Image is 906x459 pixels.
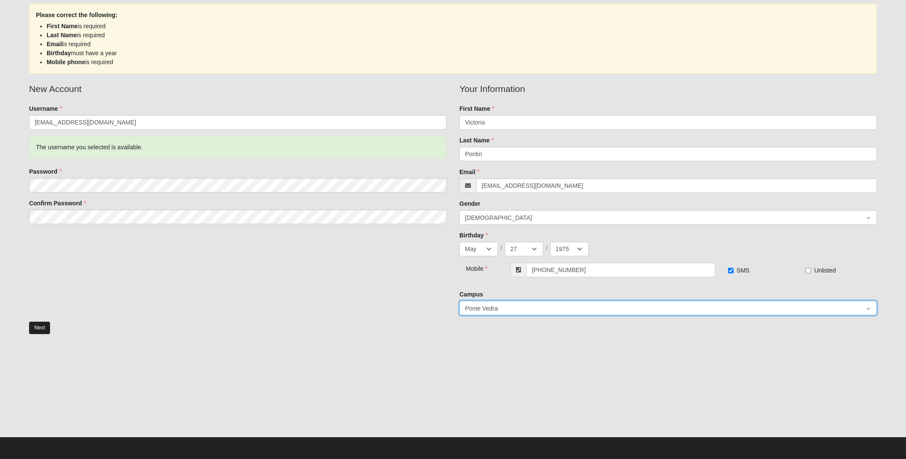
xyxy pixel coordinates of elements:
[459,199,480,208] label: Gender
[47,22,859,31] li: is required
[459,168,480,176] label: Email
[29,322,50,334] button: Next
[814,267,836,274] span: Unlisted
[47,49,859,58] li: must have a year
[47,40,859,49] li: is required
[459,82,877,96] legend: Your Information
[737,267,749,274] span: SMS
[500,244,502,252] span: /
[29,199,86,207] label: Confirm Password
[47,32,77,38] strong: Last Name
[459,290,483,299] label: Campus
[459,104,494,113] label: First Name
[47,58,859,67] li: is required
[47,50,71,56] strong: Birthday
[465,304,856,313] span: Ponte Vedra
[47,59,85,65] strong: Mobile phone
[459,263,494,273] div: Mobile
[546,244,548,252] span: /
[459,231,488,240] label: Birthday
[805,268,811,273] input: Unlisted
[47,41,62,47] strong: Email
[29,167,62,176] label: Password
[47,23,77,30] strong: First Name
[47,31,859,40] li: is required
[29,104,62,113] label: Username
[728,268,734,273] input: SMS
[29,136,447,159] div: The username you selected is available.
[29,82,447,96] legend: New Account
[465,213,864,222] span: Female
[29,4,877,74] div: Please correct the following:
[459,136,494,145] label: Last Name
